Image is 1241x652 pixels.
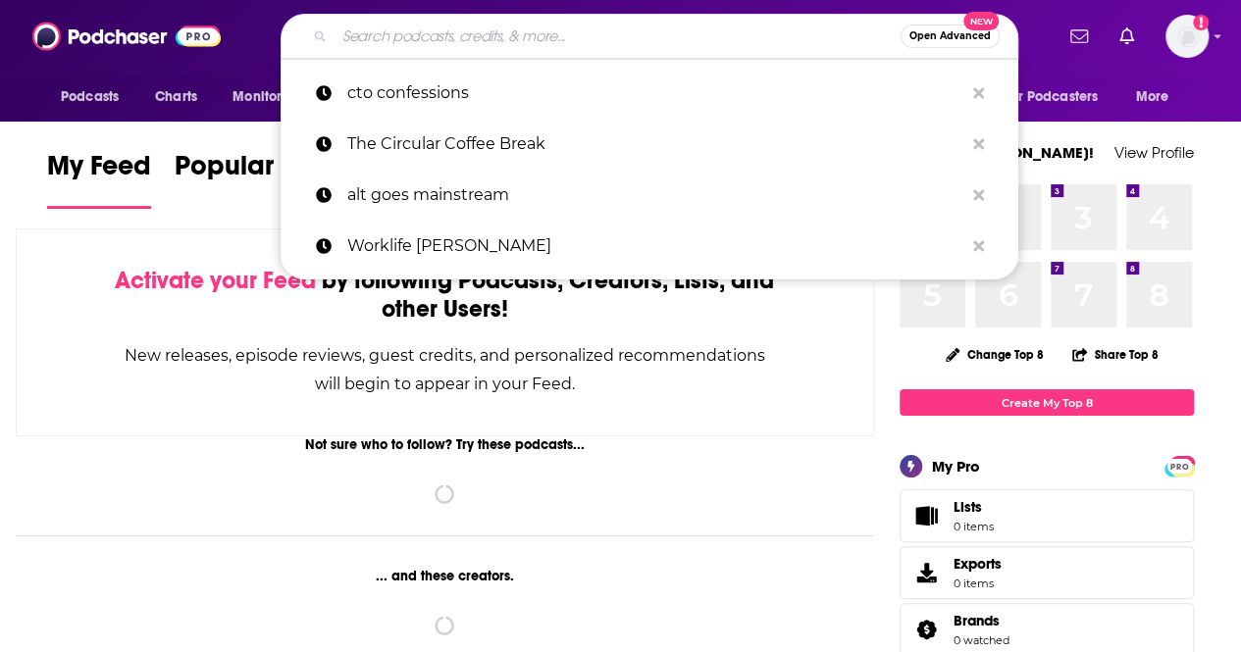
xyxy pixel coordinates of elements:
span: Open Advanced [909,31,991,41]
a: Exports [900,546,1194,599]
span: Popular Feed [175,149,341,194]
a: Show notifications dropdown [1062,20,1096,53]
div: My Pro [932,457,980,476]
a: Popular Feed [175,149,341,209]
button: Open AdvancedNew [901,25,1000,48]
span: Charts [155,83,197,111]
div: New releases, episode reviews, guest credits, and personalized recommendations will begin to appe... [115,341,775,398]
button: open menu [991,78,1126,116]
p: alt goes mainstream [347,170,963,221]
p: The Circular Coffee Break [347,119,963,170]
button: open menu [47,78,144,116]
p: cto confessions [347,68,963,119]
a: Lists [900,489,1194,542]
a: Charts [142,78,209,116]
a: Brands [954,612,1009,629]
button: Share Top 8 [1071,335,1160,374]
a: Show notifications dropdown [1112,20,1142,53]
span: Monitoring [233,83,302,111]
a: My Feed [47,149,151,209]
img: Podchaser - Follow, Share and Rate Podcasts [32,18,221,55]
span: Lists [954,498,994,516]
img: User Profile [1165,15,1209,58]
button: open menu [1122,78,1194,116]
span: Brands [954,612,1000,629]
span: Logged in as danikarchmer [1165,15,1209,58]
button: open menu [219,78,328,116]
div: Search podcasts, credits, & more... [281,14,1018,59]
span: For Podcasters [1004,83,1098,111]
span: Lists [906,502,946,529]
svg: Add a profile image [1193,15,1209,30]
button: Show profile menu [1165,15,1209,58]
button: Change Top 8 [934,342,1056,367]
div: ... and these creators. [16,568,874,584]
a: View Profile [1114,143,1194,162]
span: 0 items [954,520,994,533]
a: PRO [1167,458,1191,473]
span: New [963,12,999,30]
a: cto confessions [281,68,1018,119]
div: Not sure who to follow? Try these podcasts... [16,436,874,453]
a: Worklife [PERSON_NAME] [281,221,1018,272]
span: My Feed [47,149,151,194]
span: PRO [1167,459,1191,474]
span: More [1136,83,1169,111]
span: Podcasts [61,83,119,111]
a: Create My Top 8 [900,389,1194,416]
span: Activate your Feed [115,266,316,295]
span: 0 items [954,577,1002,590]
input: Search podcasts, credits, & more... [335,21,901,52]
span: Exports [906,559,946,586]
div: by following Podcasts, Creators, Lists, and other Users! [115,267,775,324]
span: Exports [954,555,1002,573]
span: Lists [954,498,982,516]
a: 0 watched [954,633,1009,647]
p: Worklife Adam Grant [347,221,963,272]
a: The Circular Coffee Break [281,119,1018,170]
a: Brands [906,616,946,643]
a: alt goes mainstream [281,170,1018,221]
